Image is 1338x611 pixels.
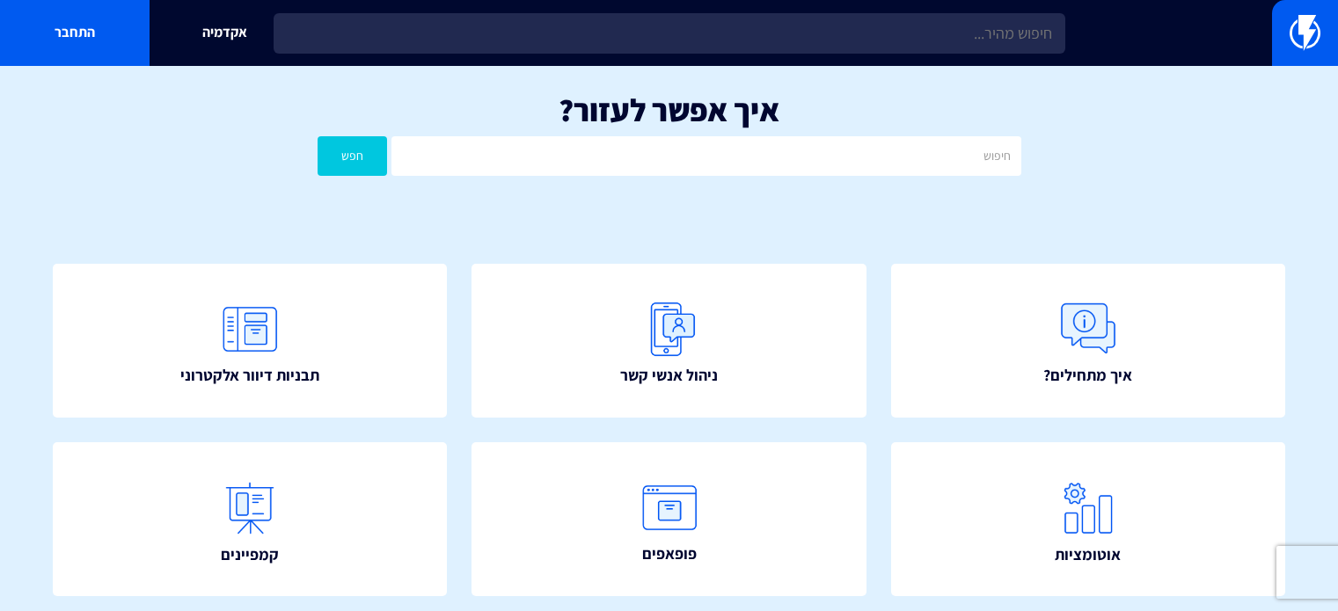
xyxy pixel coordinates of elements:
span: קמפיינים [221,543,279,566]
a: פופאפים [472,442,866,596]
a: ניהול אנשי קשר [472,264,866,418]
span: תבניות דיוור אלקטרוני [180,364,319,387]
span: פופאפים [642,542,697,565]
a: קמפיינים [53,442,447,596]
h1: איך אפשר לעזור? [26,92,1312,127]
a: תבניות דיוור אלקטרוני [53,264,447,418]
button: חפש [318,136,388,176]
span: איך מתחילים? [1043,364,1132,387]
a: אוטומציות [891,442,1285,596]
a: איך מתחילים? [891,264,1285,418]
span: ניהול אנשי קשר [620,364,718,387]
input: חיפוש [391,136,1020,176]
span: אוטומציות [1055,543,1121,566]
input: חיפוש מהיר... [274,13,1065,54]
